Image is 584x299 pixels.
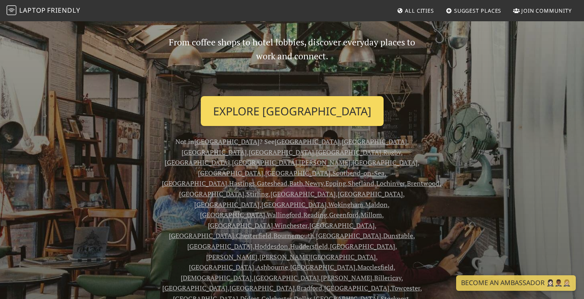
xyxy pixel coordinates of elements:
a: [GEOGRAPHIC_DATA] [249,148,314,157]
a: Bradford [297,283,322,292]
a: [GEOGRAPHIC_DATA] [261,200,327,209]
a: [GEOGRAPHIC_DATA] [270,189,336,198]
a: Rugby [383,148,401,157]
a: [GEOGRAPHIC_DATA] [165,158,230,167]
a: Dunstable [383,231,413,240]
a: [GEOGRAPHIC_DATA] [254,273,319,282]
a: Join Community [510,3,575,18]
a: [GEOGRAPHIC_DATA] [162,179,227,188]
a: [GEOGRAPHIC_DATA] [309,221,375,230]
a: LaptopFriendly LaptopFriendly [7,4,80,18]
a: [GEOGRAPHIC_DATA] [275,137,340,146]
a: Epping [325,179,346,188]
a: Hastings [229,179,255,188]
a: [GEOGRAPHIC_DATA] [179,189,244,198]
a: [GEOGRAPHIC_DATA] [316,231,381,240]
a: Brentwood [407,179,439,188]
a: [GEOGRAPHIC_DATA] [208,221,273,230]
a: [DEMOGRAPHIC_DATA] [181,273,252,282]
a: Billericay [374,273,401,282]
span: Join Community [521,7,572,14]
a: [PERSON_NAME] [321,273,372,282]
a: [GEOGRAPHIC_DATA] [198,169,263,178]
span: Friendly [47,6,80,15]
a: [GEOGRAPHIC_DATA] [194,137,259,146]
span: Suggest Places [454,7,502,14]
a: Explore [GEOGRAPHIC_DATA] [201,96,384,126]
a: [GEOGRAPHIC_DATA] [330,242,395,251]
a: [PERSON_NAME][GEOGRAPHIC_DATA] [259,252,376,261]
a: Southend-on-Sea [332,169,384,178]
a: [GEOGRAPHIC_DATA] [182,148,247,157]
a: Huddersfield [290,242,328,251]
a: Shetland [348,179,374,188]
a: [GEOGRAPHIC_DATA] [187,242,252,251]
a: Towcester [391,283,420,292]
a: Newry [305,179,323,188]
a: [GEOGRAPHIC_DATA] [290,263,355,272]
a: Bath [289,179,303,188]
a: Hoddesdon [255,242,288,251]
a: [GEOGRAPHIC_DATA] [169,231,234,240]
a: [GEOGRAPHIC_DATA] [338,189,403,198]
a: [GEOGRAPHIC_DATA] [200,210,265,219]
a: Millom [361,210,382,219]
a: Stirling [246,189,268,198]
a: Wokingham [328,200,363,209]
a: [GEOGRAPHIC_DATA] [189,263,254,272]
p: From coffee shops to hotel lobbies, discover everyday places to work and connect. [162,35,423,90]
a: [GEOGRAPHIC_DATA] [352,158,418,167]
a: Gateshead [257,179,287,188]
a: [GEOGRAPHIC_DATA] [324,283,389,292]
a: Winchester [275,221,307,230]
a: [PERSON_NAME] [206,252,257,261]
a: Wallingford [267,210,301,219]
img: LaptopFriendly [7,5,16,15]
a: [GEOGRAPHIC_DATA] [194,200,259,209]
a: Maldon [365,200,388,209]
a: Greenford [329,210,359,219]
a: [PERSON_NAME] [299,158,350,167]
a: [GEOGRAPHIC_DATA] [232,158,297,167]
a: [GEOGRAPHIC_DATA] [230,283,295,292]
a: [GEOGRAPHIC_DATA] [265,169,330,178]
a: Macclesfield [357,263,393,272]
a: Ashbourne [256,263,288,272]
a: Reading [303,210,327,219]
a: Suggest Places [443,3,505,18]
a: Lochinver [376,179,405,188]
a: All Cities [393,3,437,18]
a: [GEOGRAPHIC_DATA] [342,137,407,146]
span: Laptop [19,6,46,15]
a: Chesterfield [236,231,271,240]
a: [GEOGRAPHIC_DATA] [162,283,227,292]
a: [GEOGRAPHIC_DATA] [316,148,381,157]
a: Bournemouth [273,231,314,240]
span: All Cities [405,7,434,14]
